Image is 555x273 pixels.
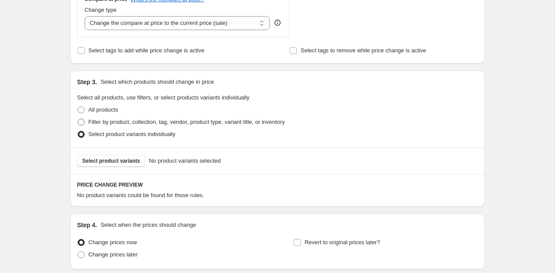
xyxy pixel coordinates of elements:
[77,78,97,86] h2: Step 3.
[77,181,478,188] h6: PRICE CHANGE PREVIEW
[89,119,285,125] span: Filter by product, collection, tag, vendor, product type, variant title, or inventory
[89,106,118,113] span: All products
[89,251,138,258] span: Change prices later
[77,221,97,229] h2: Step 4.
[82,157,140,164] span: Select product variants
[100,78,214,86] p: Select which products should change in price
[273,18,282,27] div: help
[149,157,221,165] span: No product variants selected
[305,239,380,246] span: Revert to original prices later?
[100,221,196,229] p: Select when the prices should change
[89,47,205,54] span: Select tags to add while price change is active
[85,7,117,13] span: Change type
[89,239,137,246] span: Change prices now
[77,192,204,198] span: No product variants could be found for those rules.
[77,94,250,101] span: Select all products, use filters, or select products variants individually
[77,155,146,167] button: Select product variants
[301,47,426,54] span: Select tags to remove while price change is active
[89,131,175,137] span: Select product variants individually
